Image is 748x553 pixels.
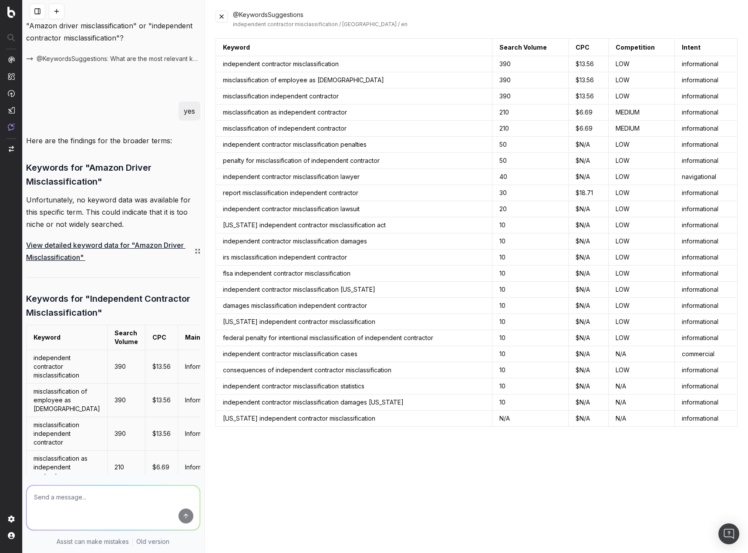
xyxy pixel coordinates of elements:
td: informational [674,314,737,330]
td: 30 [492,185,569,201]
td: $13.56 [145,417,178,451]
td: misclassification of employee as [DEMOGRAPHIC_DATA] [27,384,108,417]
h3: Keywords for "Amazon Driver Misclassification" [26,161,200,189]
td: LOW [609,185,674,201]
p: Would you like me to try broader terms, such as "Amazon driver misclassification" or "independent... [26,7,200,44]
td: $ 13.56 [569,88,609,105]
td: independent contractor misclassification damages [216,233,492,250]
td: 10 [492,362,569,378]
td: $ 18.71 [569,185,609,201]
td: CPC [145,325,178,350]
img: Botify logo [7,7,15,18]
td: 210 [492,121,569,137]
td: N/A [609,346,674,362]
td: Informational [178,350,229,384]
td: LOW [609,72,674,88]
img: Activation [8,90,15,97]
td: $ N/A [569,330,609,346]
td: informational [674,266,737,282]
td: N/A [609,411,674,427]
td: informational [674,88,737,105]
td: 20 [492,201,569,217]
td: Informational [178,384,229,417]
img: Intelligence [8,73,15,80]
td: LOW [609,266,674,282]
td: $13.56 [145,384,178,417]
td: independent contractor misclassification [216,56,492,72]
td: 10 [492,330,569,346]
td: informational [674,105,737,121]
th: CPC [569,39,609,56]
td: LOW [609,217,674,233]
td: LOW [609,298,674,314]
td: independent contractor misclassification [27,350,108,384]
td: $ N/A [569,314,609,330]
td: $ N/A [569,169,609,185]
img: Analytics [8,56,15,63]
td: 10 [492,233,569,250]
td: independent contractor misclassification lawsuit [216,201,492,217]
img: My account [8,532,15,539]
td: federal penalty for intentional misclassification of independent contractor [216,330,492,346]
td: damages misclassification independent contractor [216,298,492,314]
td: informational [674,378,737,395]
td: LOW [609,250,674,266]
td: $ 6.69 [569,105,609,121]
p: yes [184,105,195,117]
td: informational [674,362,737,378]
img: Switch project [9,146,14,152]
td: 10 [492,314,569,330]
td: 210 [108,451,145,484]
td: 390 [108,384,145,417]
td: informational [674,411,737,427]
td: flsa independent contractor misclassification [216,266,492,282]
td: $ N/A [569,298,609,314]
td: 10 [492,282,569,298]
td: 10 [492,378,569,395]
td: informational [674,201,737,217]
td: LOW [609,88,674,105]
td: LOW [609,282,674,298]
td: LOW [609,362,674,378]
td: misclassification independent contractor [27,417,108,451]
td: 10 [492,266,569,282]
p: Assist can make mistakes [57,537,129,546]
td: 10 [492,217,569,233]
td: independent contractor misclassification statistics [216,378,492,395]
td: N/A [492,411,569,427]
td: misclassification of independent contractor [216,121,492,137]
td: informational [674,250,737,266]
p: Here are the findings for the broader terms: [26,135,200,147]
td: informational [674,282,737,298]
td: MEDIUM [609,121,674,137]
td: LOW [609,153,674,169]
td: $ 13.56 [569,56,609,72]
td: misclassification as independent contractor [216,105,492,121]
td: navigational [674,169,737,185]
td: $ N/A [569,250,609,266]
td: independent contractor misclassification damages [US_STATE] [216,395,492,411]
td: Keyword [27,325,108,350]
td: informational [674,395,737,411]
td: 50 [492,137,569,153]
td: $ 13.56 [569,72,609,88]
td: 390 [492,88,569,105]
td: informational [674,233,737,250]
td: commercial [674,346,737,362]
td: 390 [108,417,145,451]
td: consequences of independent contractor misclassification [216,362,492,378]
td: 10 [492,250,569,266]
td: [US_STATE] independent contractor misclassification [216,314,492,330]
td: N/A [609,395,674,411]
p: Unfortunately, no keyword data was available for this specific term. This could indicate that it ... [26,194,200,230]
td: $13.56 [145,350,178,384]
td: irs misclassification independent contractor [216,250,492,266]
button: @KeywordsSuggestions: What are the most relevant keywords related to this topic, including search... [26,54,200,63]
td: informational [674,137,737,153]
td: misclassification as independent contractor [27,451,108,484]
td: $ N/A [569,201,609,217]
th: Intent [674,39,737,56]
td: 10 [492,395,569,411]
img: Assist [8,123,15,131]
td: 210 [492,105,569,121]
